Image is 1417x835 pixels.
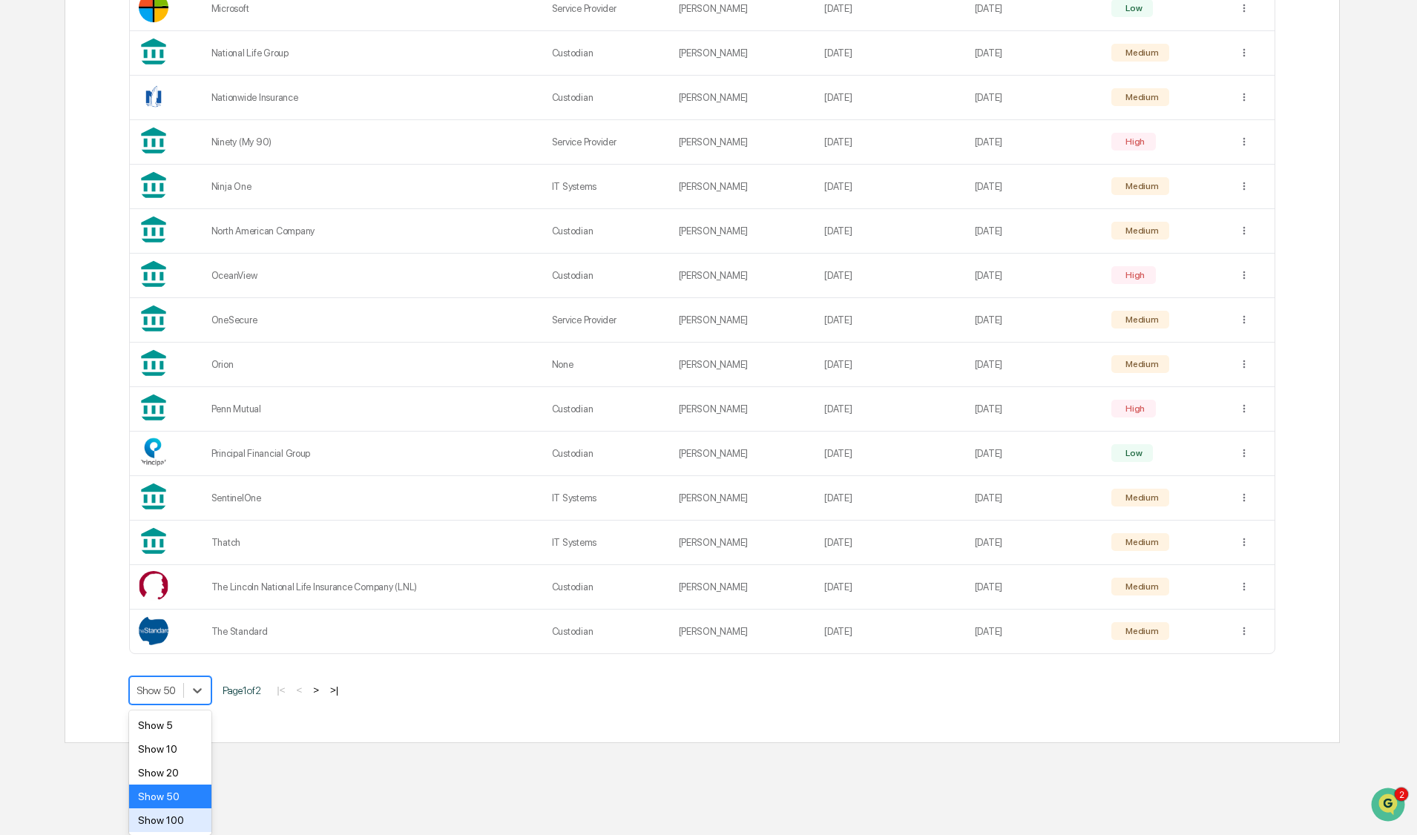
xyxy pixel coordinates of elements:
[129,737,211,761] div: Show 10
[211,537,534,548] div: Thatch
[252,118,270,136] button: Start new chat
[211,225,534,237] div: North American Company
[815,610,966,653] td: [DATE]
[966,298,1102,343] td: [DATE]
[815,31,966,76] td: [DATE]
[815,120,966,165] td: [DATE]
[815,476,966,521] td: [DATE]
[15,31,270,55] p: How can we help?
[543,476,670,521] td: IT Systems
[670,610,816,653] td: [PERSON_NAME]
[211,270,534,281] div: OceanView
[1122,270,1145,280] div: High
[543,298,670,343] td: Service Provider
[670,476,816,521] td: [PERSON_NAME]
[815,565,966,610] td: [DATE]
[122,303,184,318] span: Attestations
[670,165,816,209] td: [PERSON_NAME]
[815,76,966,120] td: [DATE]
[1122,92,1158,102] div: Medium
[46,202,120,214] span: [PERSON_NAME]
[123,202,128,214] span: •
[15,165,95,176] div: Past conversations
[815,209,966,254] td: [DATE]
[309,684,323,696] button: >
[670,387,816,432] td: [PERSON_NAME]
[966,565,1102,610] td: [DATE]
[670,209,816,254] td: [PERSON_NAME]
[31,113,58,140] img: 8933085812038_c878075ebb4cc5468115_72.jpg
[105,367,180,379] a: Powered byPylon
[67,113,243,128] div: Start new chat
[543,120,670,165] td: Service Provider
[211,359,534,370] div: Orion
[966,432,1102,476] td: [DATE]
[129,785,211,808] div: Show 50
[966,31,1102,76] td: [DATE]
[815,343,966,387] td: [DATE]
[1122,448,1142,458] div: Low
[1122,314,1158,325] div: Medium
[211,492,534,504] div: SentinelOne
[272,684,289,696] button: |<
[1122,537,1158,547] div: Medium
[966,476,1102,521] td: [DATE]
[15,228,39,251] img: Jack Rasmussen
[670,76,816,120] td: [PERSON_NAME]
[211,581,534,593] div: The Lincoln National Life Insurance Company (LNL)
[108,305,119,317] div: 🗄️
[129,808,211,832] div: Show 100
[230,162,270,179] button: See all
[15,113,42,140] img: 1746055101610-c473b297-6a78-478c-a979-82029cc54cd1
[966,254,1102,298] td: [DATE]
[1122,225,1158,236] div: Medium
[30,242,42,254] img: 1746055101610-c473b297-6a78-478c-a979-82029cc54cd1
[543,31,670,76] td: Custodian
[543,521,670,565] td: IT Systems
[292,684,306,696] button: <
[966,343,1102,387] td: [DATE]
[1122,581,1158,592] div: Medium
[815,254,966,298] td: [DATE]
[966,165,1102,209] td: [DATE]
[543,565,670,610] td: Custodian
[966,209,1102,254] td: [DATE]
[15,305,27,317] div: 🖐️
[815,165,966,209] td: [DATE]
[211,47,534,59] div: National Life Group
[129,761,211,785] div: Show 20
[543,432,670,476] td: Custodian
[123,242,128,254] span: •
[1122,47,1158,58] div: Medium
[131,202,162,214] span: [DATE]
[102,297,190,324] a: 🗄️Attestations
[211,314,534,326] div: OneSecure
[211,403,534,415] div: Penn Mutual
[131,242,162,254] span: [DATE]
[30,202,42,214] img: 1746055101610-c473b297-6a78-478c-a979-82029cc54cd1
[670,254,816,298] td: [PERSON_NAME]
[543,165,670,209] td: IT Systems
[211,136,534,148] div: Ninety (My 90)
[543,343,670,387] td: None
[139,615,168,645] img: Vendor Logo
[1122,3,1142,13] div: Low
[670,432,816,476] td: [PERSON_NAME]
[815,387,966,432] td: [DATE]
[966,120,1102,165] td: [DATE]
[1122,626,1158,636] div: Medium
[1122,492,1158,503] div: Medium
[815,298,966,343] td: [DATE]
[1122,359,1158,369] div: Medium
[223,684,261,696] span: Page 1 of 2
[670,298,816,343] td: [PERSON_NAME]
[139,438,168,467] img: Vendor Logo
[211,92,534,103] div: Nationwide Insurance
[30,331,93,346] span: Data Lookup
[543,610,670,653] td: Custodian
[670,120,816,165] td: [PERSON_NAME]
[543,76,670,120] td: Custodian
[15,333,27,345] div: 🔎
[670,521,816,565] td: [PERSON_NAME]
